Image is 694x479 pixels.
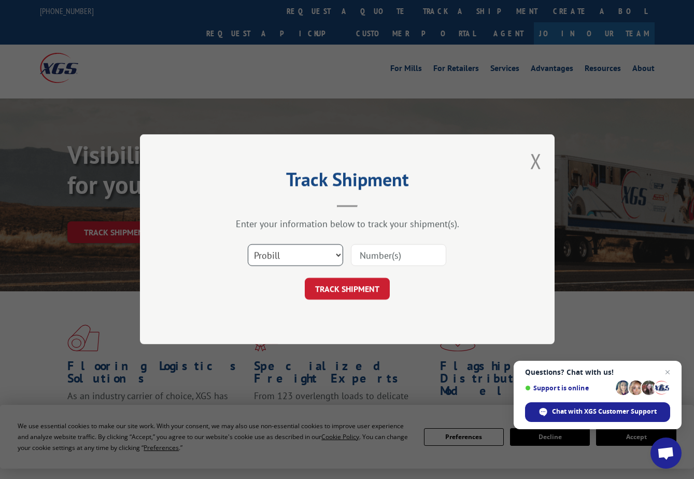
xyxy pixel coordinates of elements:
[192,172,503,192] h2: Track Shipment
[530,147,542,175] button: Close modal
[525,368,670,376] span: Questions? Chat with us!
[650,438,682,469] div: Open chat
[661,366,674,378] span: Close chat
[351,245,446,266] input: Number(s)
[305,278,390,300] button: TRACK SHIPMENT
[525,384,612,392] span: Support is online
[525,402,670,422] div: Chat with XGS Customer Support
[552,407,657,416] span: Chat with XGS Customer Support
[192,218,503,230] div: Enter your information below to track your shipment(s).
